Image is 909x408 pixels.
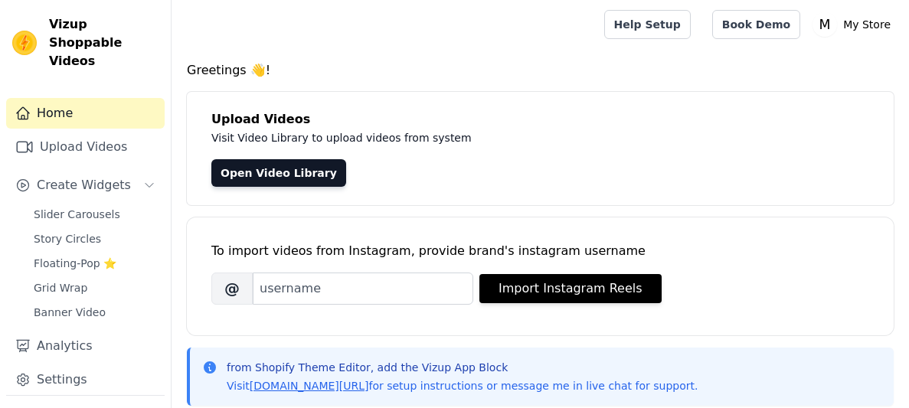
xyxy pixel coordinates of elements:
button: M My Store [813,11,897,38]
a: Analytics [6,331,165,361]
span: Floating-Pop ⭐ [34,256,116,271]
a: Help Setup [604,10,691,39]
span: Banner Video [34,305,106,320]
a: Open Video Library [211,159,346,187]
a: Upload Videos [6,132,165,162]
a: Banner Video [25,302,165,323]
a: Home [6,98,165,129]
div: To import videos from Instagram, provide brand's instagram username [211,242,869,260]
span: Story Circles [34,231,101,246]
input: username [253,273,473,305]
button: Create Widgets [6,170,165,201]
a: Story Circles [25,228,165,250]
a: [DOMAIN_NAME][URL] [250,380,369,392]
a: Book Demo [712,10,800,39]
p: Visit for setup instructions or message me in live chat for support. [227,378,698,393]
a: Grid Wrap [25,277,165,299]
span: Create Widgets [37,176,131,194]
h4: Greetings 👋! [187,61,894,80]
img: Vizup [12,31,37,55]
p: My Store [837,11,897,38]
span: Vizup Shoppable Videos [49,15,159,70]
a: Floating-Pop ⭐ [25,253,165,274]
p: Visit Video Library to upload videos from system [211,129,869,147]
span: @ [211,273,253,305]
span: Slider Carousels [34,207,120,222]
span: Grid Wrap [34,280,87,295]
button: Import Instagram Reels [479,274,662,303]
a: Slider Carousels [25,204,165,225]
h4: Upload Videos [211,110,869,129]
a: Settings [6,364,165,395]
text: M [819,17,831,32]
p: from Shopify Theme Editor, add the Vizup App Block [227,360,698,375]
